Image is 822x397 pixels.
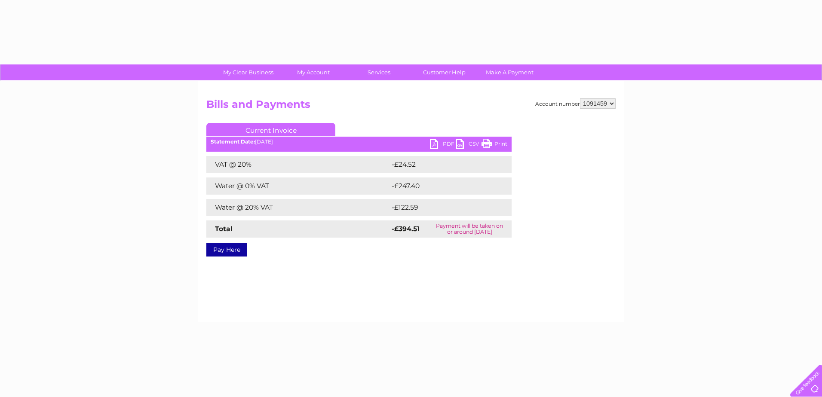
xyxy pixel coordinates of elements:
div: Account number [535,98,616,109]
b: Statement Date: [211,138,255,145]
a: My Account [278,64,349,80]
a: PDF [430,139,456,151]
a: Customer Help [409,64,480,80]
a: Pay Here [206,243,247,257]
a: Print [482,139,507,151]
strong: -£394.51 [392,225,420,233]
td: Water @ 0% VAT [206,177,390,195]
strong: Total [215,225,233,233]
a: Make A Payment [474,64,545,80]
h2: Bills and Payments [206,98,616,115]
td: VAT @ 20% [206,156,390,173]
td: -£122.59 [390,199,497,216]
a: CSV [456,139,482,151]
div: [DATE] [206,139,512,145]
td: -£24.52 [390,156,496,173]
a: Services [344,64,414,80]
a: Current Invoice [206,123,335,136]
td: Payment will be taken on or around [DATE] [427,220,512,238]
td: -£247.40 [390,177,497,195]
a: My Clear Business [213,64,284,80]
td: Water @ 20% VAT [206,199,390,216]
